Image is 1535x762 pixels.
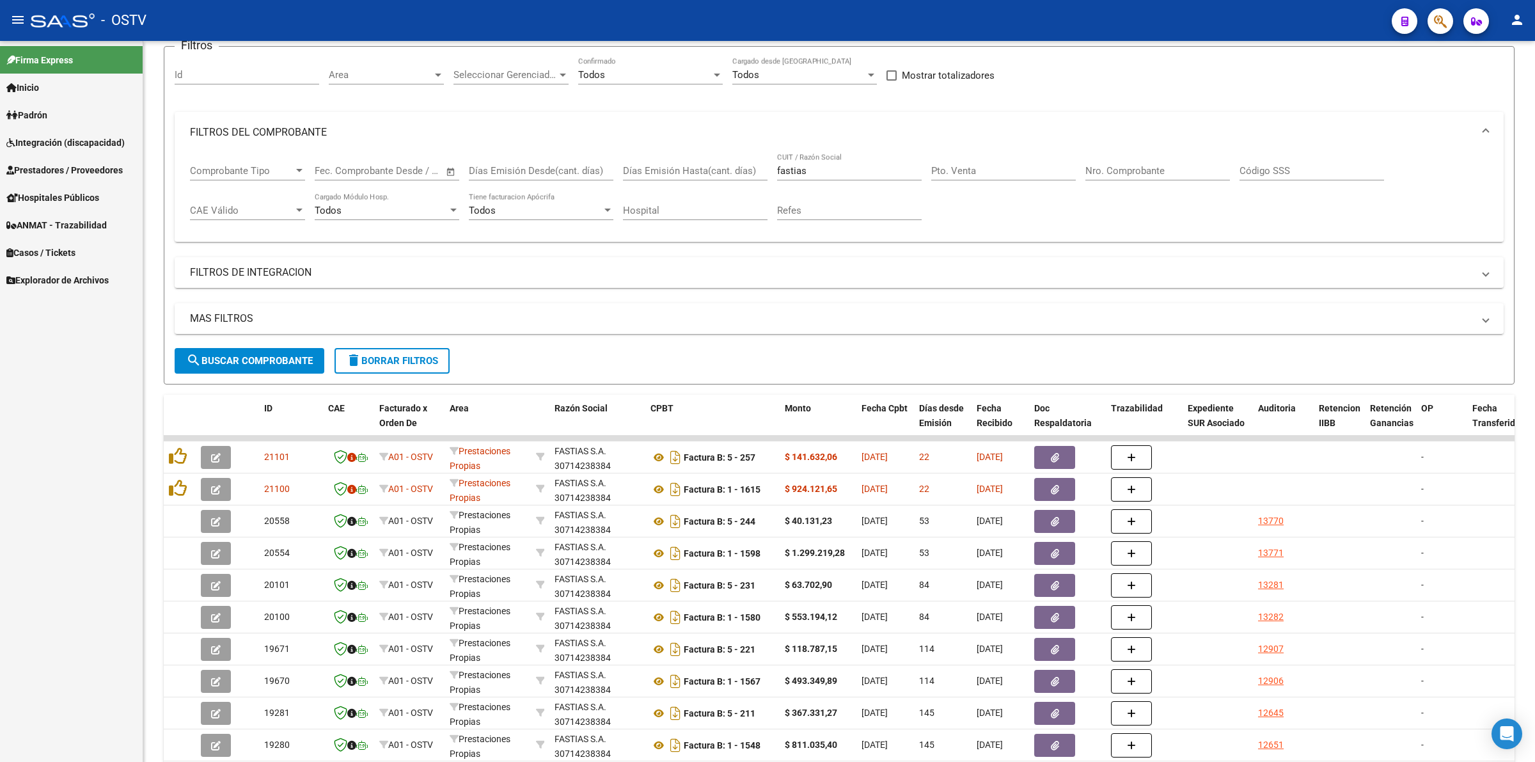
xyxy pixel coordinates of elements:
span: A01 - OSTV [388,548,433,558]
span: Prestaciones Propias [450,734,510,759]
strong: $ 1.299.219,28 [785,548,845,558]
datatable-header-cell: OP [1416,395,1467,451]
span: [DATE] [862,484,888,494]
div: FASTIAS S.A. [555,572,606,587]
strong: Factura B: 5 - 231 [684,580,755,591]
span: Monto [785,403,811,413]
span: A01 - OSTV [388,740,433,750]
span: A01 - OSTV [388,612,433,622]
span: 22 [919,452,929,462]
span: Prestadores / Proveedores [6,163,123,177]
span: Todos [315,205,342,216]
mat-expansion-panel-header: FILTROS DEL COMPROBANTE [175,112,1504,153]
span: [DATE] [862,708,888,718]
strong: Factura B: 5 - 244 [684,516,755,527]
datatable-header-cell: Retención Ganancias [1365,395,1416,451]
h3: Filtros [175,36,219,54]
i: Descargar documento [667,671,684,692]
span: [DATE] [977,740,1003,750]
datatable-header-cell: Trazabilidad [1106,395,1183,451]
div: 30714238384 [555,700,640,727]
span: Prestaciones Propias [450,574,510,599]
mat-panel-title: FILTROS DE INTEGRACION [190,266,1473,280]
span: Explorador de Archivos [6,273,109,287]
i: Descargar documento [667,639,684,660]
span: 19671 [264,644,290,654]
span: Retencion IIBB [1319,403,1360,428]
datatable-header-cell: CPBT [645,395,780,451]
span: Borrar Filtros [346,355,438,367]
span: Mostrar totalizadores [902,68,995,83]
span: - [1421,484,1424,494]
span: [DATE] [977,580,1003,590]
div: 30714238384 [555,636,640,663]
span: Prestaciones Propias [450,446,510,471]
span: - [1421,644,1424,654]
datatable-header-cell: Expediente SUR Asociado [1183,395,1253,451]
span: Doc Respaldatoria [1034,403,1092,428]
i: Descargar documento [667,607,684,628]
span: Area [329,69,432,81]
span: Expediente SUR Asociado [1188,403,1245,428]
datatable-header-cell: Retencion IIBB [1314,395,1365,451]
span: [DATE] [977,548,1003,558]
strong: $ 493.349,89 [785,676,837,686]
mat-panel-title: FILTROS DEL COMPROBANTE [190,125,1473,139]
div: 30714238384 [555,444,640,471]
span: Días desde Emisión [919,403,964,428]
span: 114 [919,644,934,654]
strong: $ 40.131,23 [785,516,832,526]
span: Prestaciones Propias [450,638,510,663]
datatable-header-cell: Auditoria [1253,395,1314,451]
span: Casos / Tickets [6,246,75,260]
datatable-header-cell: Fecha Cpbt [856,395,914,451]
mat-icon: delete [346,353,361,368]
div: 13771 [1258,546,1284,560]
strong: $ 811.035,40 [785,740,837,750]
div: FASTIAS S.A. [555,508,606,523]
mat-icon: search [186,353,201,368]
div: 13770 [1258,514,1284,528]
span: Firma Express [6,53,73,67]
span: 20100 [264,612,290,622]
span: Padrón [6,108,47,122]
span: 20101 [264,580,290,590]
span: ANMAT - Trazabilidad [6,218,107,232]
span: Auditoria [1258,403,1296,413]
span: - OSTV [101,6,146,35]
strong: Factura B: 5 - 211 [684,708,755,718]
span: 20558 [264,516,290,526]
div: FASTIAS S.A. [555,700,606,715]
div: 13282 [1258,610,1284,624]
div: 30714238384 [555,508,640,535]
span: [DATE] [862,740,888,750]
span: - [1421,580,1424,590]
mat-panel-title: MAS FILTROS [190,312,1473,326]
strong: Factura B: 5 - 257 [684,452,755,463]
strong: $ 118.787,15 [785,644,837,654]
span: Prestaciones Propias [450,670,510,695]
datatable-header-cell: Días desde Emisión [914,395,972,451]
button: Buscar Comprobante [175,348,324,374]
span: Fecha Transferido [1472,403,1520,428]
div: 12906 [1258,674,1284,688]
strong: Factura B: 1 - 1580 [684,612,760,623]
strong: $ 924.121,65 [785,484,837,494]
div: FILTROS DEL COMPROBANTE [175,153,1504,242]
span: 20554 [264,548,290,558]
span: Trazabilidad [1111,403,1163,413]
span: Inicio [6,81,39,95]
span: [DATE] [862,580,888,590]
span: Buscar Comprobante [186,355,313,367]
span: OP [1421,403,1433,413]
strong: Factura B: 1 - 1615 [684,484,760,495]
i: Descargar documento [667,703,684,724]
span: Razón Social [555,403,608,413]
span: CAE Válido [190,205,294,216]
span: A01 - OSTV [388,452,433,462]
span: [DATE] [862,548,888,558]
div: 30714238384 [555,604,640,631]
span: [DATE] [862,644,888,654]
button: Borrar Filtros [335,348,450,374]
span: - [1421,612,1424,622]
